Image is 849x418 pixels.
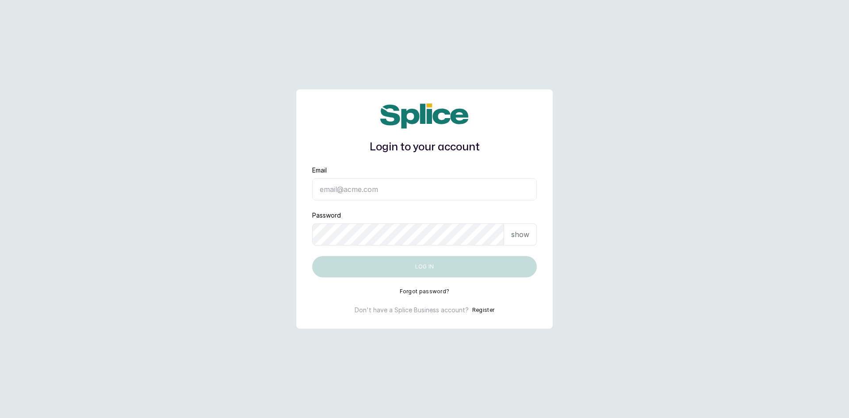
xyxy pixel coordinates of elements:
button: Forgot password? [400,288,450,295]
p: show [511,229,529,240]
p: Don't have a Splice Business account? [355,306,469,314]
label: Password [312,211,341,220]
label: Email [312,166,327,175]
h1: Login to your account [312,139,537,155]
button: Register [472,306,494,314]
input: email@acme.com [312,178,537,200]
button: Log in [312,256,537,277]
